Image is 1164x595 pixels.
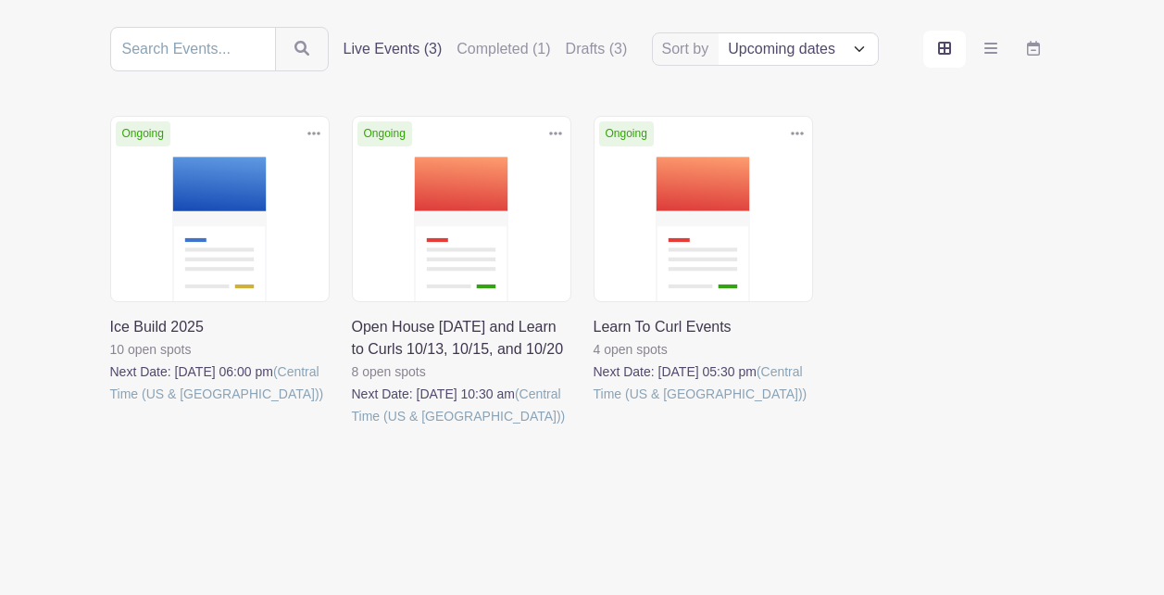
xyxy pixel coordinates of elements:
[566,38,628,60] label: Drafts (3)
[923,31,1055,68] div: order and view
[344,38,443,60] label: Live Events (3)
[662,38,715,60] label: Sort by
[110,27,276,71] input: Search Events...
[344,38,643,60] div: filters
[457,38,550,60] label: Completed (1)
